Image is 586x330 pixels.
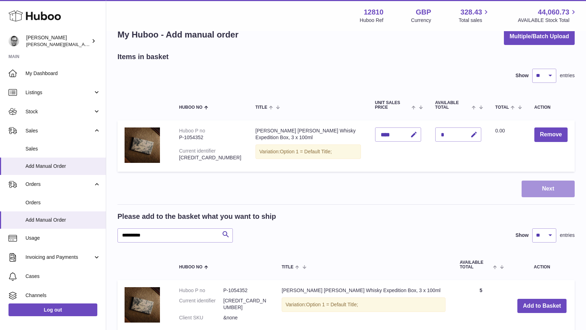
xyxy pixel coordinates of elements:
[25,108,93,115] span: Stock
[516,72,529,79] label: Show
[560,232,575,239] span: entries
[19,45,25,50] img: tab_domain_overview_orange.svg
[11,11,17,17] img: logo_orange.svg
[70,45,76,50] img: tab_keywords_by_traffic_grey.svg
[25,292,100,299] span: Channels
[518,17,578,24] span: AVAILABLE Stock Total
[416,7,431,17] strong: GBP
[560,72,575,79] span: entries
[11,18,17,24] img: website_grey.svg
[25,181,93,188] span: Orders
[25,89,93,96] span: Listings
[460,7,482,17] span: 328.43
[460,260,491,269] span: AVAILABLE Total
[179,148,216,154] div: Current identifier
[18,18,78,24] div: Domain: [DOMAIN_NAME]
[522,181,575,197] button: Next
[516,232,529,239] label: Show
[25,163,100,170] span: Add Manual Order
[25,127,93,134] span: Sales
[255,105,267,110] span: Title
[125,287,160,323] img: Cooper King Whisky Expedition Box, 3 x 100ml
[26,34,90,48] div: [PERSON_NAME]
[509,253,575,277] th: Action
[20,11,35,17] div: v 4.0.25
[459,7,490,24] a: 328.43 Total sales
[280,149,332,154] span: Option 1 = Default Title;
[25,146,100,152] span: Sales
[248,120,368,172] td: [PERSON_NAME] [PERSON_NAME] Whisky Expedition Box, 3 x 100ml
[8,36,19,46] img: alex@digidistiller.com
[27,45,63,50] div: Domain Overview
[282,265,293,269] span: Title
[364,7,384,17] strong: 12810
[25,217,100,223] span: Add Manual Order
[534,105,568,110] div: Action
[78,45,119,50] div: Keywords by Traffic
[25,70,100,77] span: My Dashboard
[495,105,509,110] span: Total
[495,128,505,133] span: 0.00
[538,7,569,17] span: 44,060.73
[179,265,202,269] span: Huboo no
[360,17,384,24] div: Huboo Ref
[125,127,160,163] img: Cooper King Whisky Expedition Box, 3 x 100ml
[306,302,358,307] span: Option 1 = Default Title;
[517,299,567,313] button: Add to Basket
[282,297,446,312] div: Variation:
[459,17,490,24] span: Total sales
[179,297,223,311] dt: Current identifier
[411,17,431,24] div: Currency
[435,101,470,110] span: AVAILABLE Total
[179,134,241,141] div: P-1054352
[25,199,100,206] span: Orders
[534,127,568,142] button: Remove
[179,128,205,133] div: Huboo P no
[117,52,169,62] h2: Items in basket
[223,287,268,294] dd: P-1054352
[518,7,578,24] a: 44,060.73 AVAILABLE Stock Total
[375,101,410,110] span: Unit Sales Price
[25,235,100,241] span: Usage
[117,29,239,40] h1: My Huboo - Add manual order
[504,28,575,45] button: Multiple/Batch Upload
[25,254,93,261] span: Invoicing and Payments
[255,144,361,159] div: Variation:
[223,314,268,321] dd: &none
[179,314,223,321] dt: Client SKU
[8,303,97,316] a: Log out
[179,154,241,161] div: [CREDIT_CARD_NUMBER]
[25,273,100,280] span: Cases
[26,41,142,47] span: [PERSON_NAME][EMAIL_ADDRESS][DOMAIN_NAME]
[179,105,202,110] span: Huboo no
[179,287,223,294] dt: Huboo P no
[223,297,268,311] dd: [CREDIT_CARD_NUMBER]
[117,212,276,221] h2: Please add to the basket what you want to ship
